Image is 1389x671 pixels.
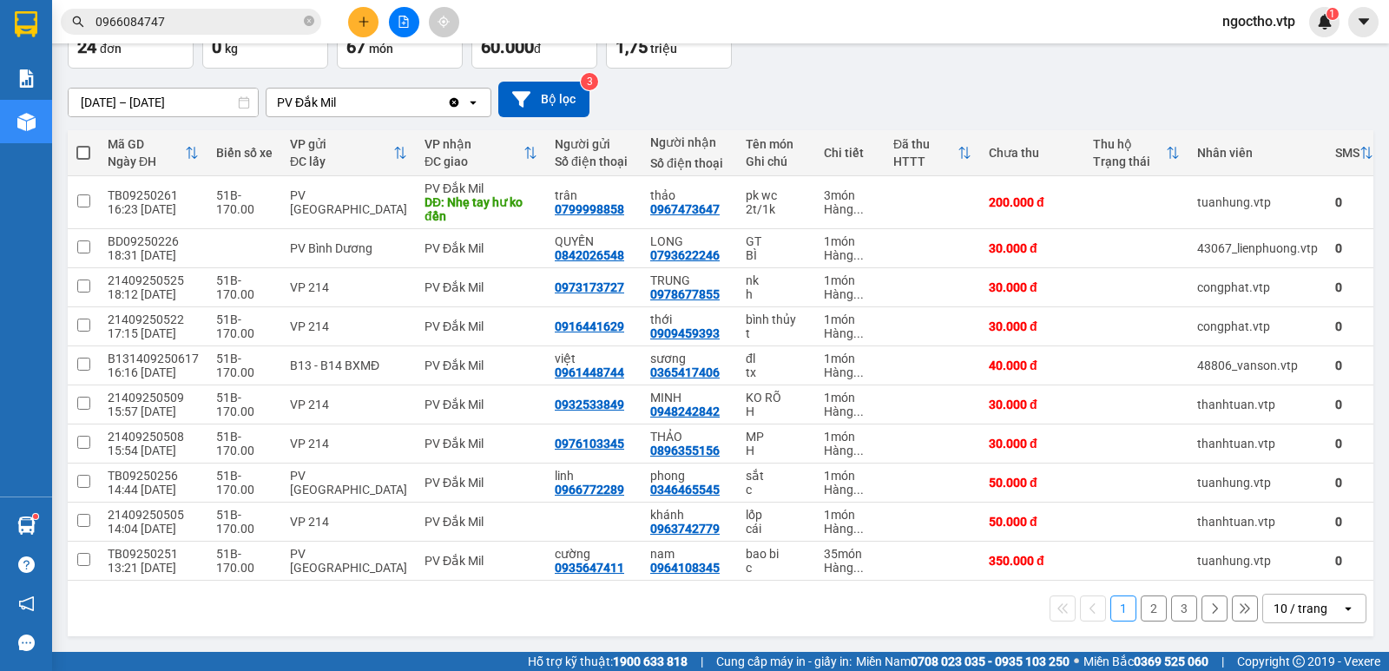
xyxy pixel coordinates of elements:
[989,554,1076,568] div: 350.000 đ
[650,547,728,561] div: nam
[108,561,199,575] div: 13:21 [DATE]
[824,469,876,483] div: 1 món
[1335,359,1373,372] div: 0
[425,195,537,223] div: DĐ: Nhẹ tay hư ko đền
[290,359,407,372] div: B13 - B14 BXMĐ
[1197,241,1318,255] div: 43067_lienphuong.vtp
[1293,655,1305,668] span: copyright
[1326,130,1382,176] th: Toggle SortBy
[1093,137,1166,151] div: Thu hộ
[108,202,199,216] div: 16:23 [DATE]
[616,36,648,57] span: 1,75
[746,405,806,418] div: H
[853,444,864,457] span: ...
[1110,595,1136,622] button: 1
[824,146,876,160] div: Chi tiết
[555,561,624,575] div: 0935647411
[824,312,876,326] div: 1 món
[1084,130,1188,176] th: Toggle SortBy
[425,437,537,451] div: PV Đắk Mil
[108,522,199,536] div: 14:04 [DATE]
[108,444,199,457] div: 15:54 [DATE]
[650,522,720,536] div: 0963742779
[108,234,199,248] div: BD09250226
[1197,515,1318,529] div: thanhtuan.vtp
[425,155,523,168] div: ĐC giao
[824,326,876,340] div: Hàng thông thường
[824,405,876,418] div: Hàng thông thường
[108,469,199,483] div: TB09250256
[1317,14,1333,30] img: icon-new-feature
[425,554,537,568] div: PV Đắk Mil
[650,273,728,287] div: TRUNG
[108,405,199,418] div: 15:57 [DATE]
[438,16,450,28] span: aim
[989,476,1076,490] div: 50.000 đ
[216,508,273,536] div: 51B-170.00
[108,391,199,405] div: 21409250509
[18,595,35,612] span: notification
[389,7,419,37] button: file-add
[17,69,36,88] img: solution-icon
[1197,476,1318,490] div: tuanhung.vtp
[95,12,300,31] input: Tìm tên, số ĐT hoặc mã đơn
[650,444,720,457] div: 0896355156
[216,146,273,160] div: Biển số xe
[989,280,1076,294] div: 30.000 đ
[746,561,806,575] div: c
[1335,146,1359,160] div: SMS
[17,121,36,146] span: Nơi gửi:
[466,95,480,109] svg: open
[1335,437,1373,451] div: 0
[824,483,876,497] div: Hàng thông thường
[824,430,876,444] div: 1 món
[348,7,379,37] button: plus
[1335,476,1373,490] div: 0
[555,398,624,411] div: 0932533849
[1356,14,1372,30] span: caret-down
[108,547,199,561] div: TB09250251
[746,365,806,379] div: tx
[824,444,876,457] div: Hàng thông thường
[1197,398,1318,411] div: thanhtuan.vtp
[746,469,806,483] div: sắt
[481,36,534,57] span: 60.000
[425,241,537,255] div: PV Đắk Mil
[824,234,876,248] div: 1 món
[989,146,1076,160] div: Chưa thu
[425,476,537,490] div: PV Đắk Mil
[369,42,393,56] span: món
[650,405,720,418] div: 0948242842
[555,469,633,483] div: linh
[746,508,806,522] div: lốp
[824,248,876,262] div: Hàng thông thường
[853,326,864,340] span: ...
[69,89,258,116] input: Select a date range.
[1197,195,1318,209] div: tuanhung.vtp
[555,188,633,202] div: trân
[290,547,407,575] div: PV [GEOGRAPHIC_DATA]
[425,181,537,195] div: PV Đắk Mil
[650,326,720,340] div: 0909459393
[216,547,273,575] div: 51B-170.00
[304,14,314,30] span: close-circle
[108,365,199,379] div: 16:16 [DATE]
[18,635,35,651] span: message
[1348,7,1379,37] button: caret-down
[853,202,864,216] span: ...
[108,508,199,522] div: 21409250505
[989,515,1076,529] div: 50.000 đ
[824,391,876,405] div: 1 món
[650,508,728,522] div: khánh
[59,122,103,131] span: PV Đắk Sắk
[290,515,407,529] div: VP 214
[33,514,38,519] sup: 1
[1335,319,1373,333] div: 0
[216,469,273,497] div: 51B-170.00
[108,248,199,262] div: 18:31 [DATE]
[416,130,546,176] th: Toggle SortBy
[290,319,407,333] div: VP 214
[824,561,876,575] div: Hàng thông thường
[1197,359,1318,372] div: 48806_vanson.vtp
[1171,595,1197,622] button: 3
